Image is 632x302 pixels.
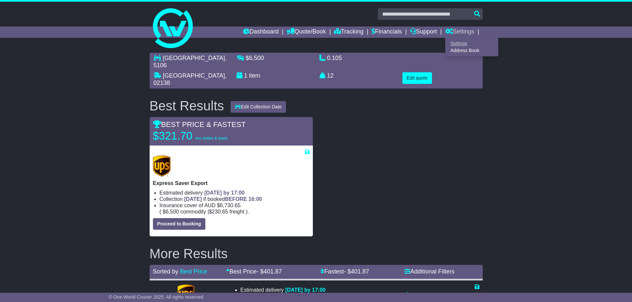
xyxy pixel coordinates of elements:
a: Fastest- $401.87 [320,268,369,275]
div: Quote/Book [445,38,498,56]
span: Sorted by [153,268,178,275]
a: Address Book [446,47,498,54]
h2: More Results [150,246,483,261]
span: 401.87 [351,268,369,275]
span: 1 [244,72,247,79]
span: 12 [327,72,334,79]
span: Freight [230,209,244,214]
span: 16:00 [248,196,262,202]
a: Settings [446,40,498,47]
a: Best Price [180,268,207,275]
span: BEFORE [225,196,247,202]
span: , 5106 [154,55,227,69]
span: 0.105 [327,55,342,61]
span: [DATE] by 17:00 [285,287,326,293]
span: - $ [344,268,369,275]
span: BEST PRICE & FASTEST [153,120,246,129]
a: Quote/Book [287,27,326,38]
span: , 02138 [154,72,227,86]
button: Proceed to Booking [153,218,205,230]
span: 230.65 [212,209,228,214]
li: Estimated delivery [160,190,310,196]
span: Commodity [180,209,206,214]
span: exc duties & taxes [195,136,228,141]
span: 401.87 [264,268,282,275]
span: if booked [184,196,262,202]
span: - $ [257,268,282,275]
li: Collection [160,196,310,202]
span: © One World Courier 2025. All rights reserved. [109,294,205,300]
a: Dashboard [243,27,279,38]
li: Estimated delivery [241,287,396,293]
p: Express Saver Export [153,180,310,186]
span: 6,730.65 [220,203,241,208]
a: Tracking [334,27,363,38]
a: Best Price- $401.87 [226,268,282,275]
button: Edit quote [402,72,432,84]
a: Settings [445,27,474,38]
a: Support [410,27,437,38]
a: Additional Filters [404,268,455,275]
span: [DATE] by 17:00 [204,190,245,196]
a: Financials [372,27,402,38]
span: item [249,72,260,79]
span: [GEOGRAPHIC_DATA] [163,72,225,79]
span: ( ). [160,209,249,215]
span: [DATE] [184,196,202,202]
span: 6,500 [249,55,264,61]
span: $ $ [161,209,246,214]
span: 6,500 [166,209,179,214]
button: Edit Collection Date [231,101,286,113]
p: $321.70 [153,129,236,143]
span: [GEOGRAPHIC_DATA] [163,55,225,61]
span: Insurance cover of AUD $ [160,202,241,209]
span: | [208,209,209,214]
div: Best Results [146,98,228,113]
img: UPS (new): Express Saver Export [153,155,171,177]
span: $ [246,55,264,61]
